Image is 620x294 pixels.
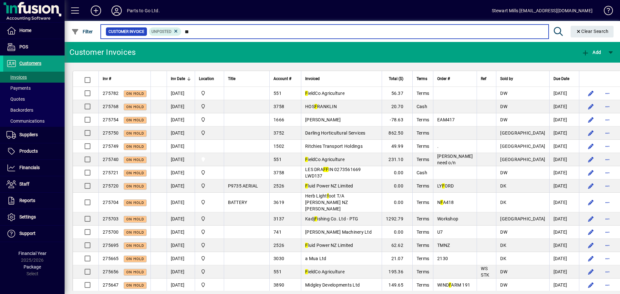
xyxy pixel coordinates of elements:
[69,47,136,57] div: Customer Invoices
[500,130,545,136] span: [GEOGRAPHIC_DATA]
[3,94,65,105] a: Quotes
[549,153,579,166] td: [DATE]
[199,116,220,123] span: DAE - Bulk Store
[126,270,144,274] span: On hold
[382,127,412,140] td: 862.50
[86,5,106,16] button: Add
[315,216,317,221] em: F
[274,256,284,261] span: 3030
[103,75,147,82] div: Inv #
[417,269,429,274] span: Terms
[305,282,360,288] span: Midgley Developments Ltd
[126,257,144,261] span: On hold
[417,183,429,188] span: Terms
[274,282,284,288] span: 3890
[274,75,291,82] span: Account #
[103,157,119,162] span: 275740
[500,144,545,149] span: [GEOGRAPHIC_DATA]
[103,104,119,109] span: 275768
[103,130,119,136] span: 275750
[103,256,119,261] span: 275665
[586,101,596,112] button: Edit
[437,282,470,288] span: WIND ARM 191
[599,1,612,22] a: Knowledge Base
[305,229,372,235] span: [PERSON_NAME] Machinery Ltd
[3,226,65,242] a: Support
[586,154,596,165] button: Edit
[167,239,195,252] td: [DATE]
[437,200,454,205] span: N A418
[103,170,119,175] span: 275721
[549,239,579,252] td: [DATE]
[19,198,35,203] span: Reports
[3,176,65,192] a: Staff
[103,75,111,82] span: Inv #
[3,209,65,225] a: Settings
[103,216,119,221] span: 275703
[586,227,596,237] button: Edit
[126,92,144,96] span: On hold
[382,226,412,239] td: 0.00
[603,181,613,191] button: More options
[382,252,412,265] td: 21.07
[199,199,220,206] span: DAE - Bulk Store
[580,46,603,58] button: Add
[553,75,575,82] div: Due Date
[500,183,506,188] span: DK
[126,201,144,205] span: On hold
[417,144,429,149] span: Terms
[103,144,119,149] span: 275749
[586,141,596,151] button: Edit
[19,181,29,187] span: Staff
[576,29,609,34] span: Clear Search
[305,243,353,248] span: luid Power NZ Limited
[417,200,429,205] span: Terms
[586,240,596,250] button: Edit
[549,140,579,153] td: [DATE]
[167,166,195,179] td: [DATE]
[500,229,507,235] span: DW
[603,154,613,165] button: More options
[603,240,613,250] button: More options
[103,243,119,248] span: 275695
[3,83,65,94] a: Payments
[417,256,429,261] span: Terms
[151,29,171,34] span: Unposted
[603,214,613,224] button: More options
[274,91,282,96] span: 551
[586,267,596,277] button: Edit
[500,170,507,175] span: DW
[126,217,144,221] span: On hold
[6,86,31,91] span: Payments
[274,200,284,205] span: 3619
[492,5,593,16] div: Stewart Mills [EMAIL_ADDRESS][DOMAIN_NAME]
[305,216,358,221] span: Kadj ishing Co. Ltd - PTG
[305,75,320,82] span: Invoiced
[19,231,36,236] span: Support
[449,282,451,288] em: F
[437,75,473,82] div: Order #
[386,75,409,82] div: Total ($)
[167,153,195,166] td: [DATE]
[417,75,427,82] span: Terms
[127,5,160,16] div: Parts to Go Ltd.
[228,200,247,205] span: BATTERY
[274,243,284,248] span: 2526
[603,253,613,264] button: More options
[582,50,601,55] span: Add
[126,283,144,288] span: On hold
[3,193,65,209] a: Reports
[549,127,579,140] td: [DATE]
[440,200,443,205] em: F
[603,88,613,98] button: More options
[382,212,412,226] td: 1292.79
[167,193,195,212] td: [DATE]
[305,269,308,274] em: F
[549,87,579,100] td: [DATE]
[103,117,119,122] span: 275754
[382,140,412,153] td: 49.99
[305,243,308,248] em: F
[417,117,429,122] span: Terms
[603,167,613,178] button: More options
[274,157,282,162] span: 551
